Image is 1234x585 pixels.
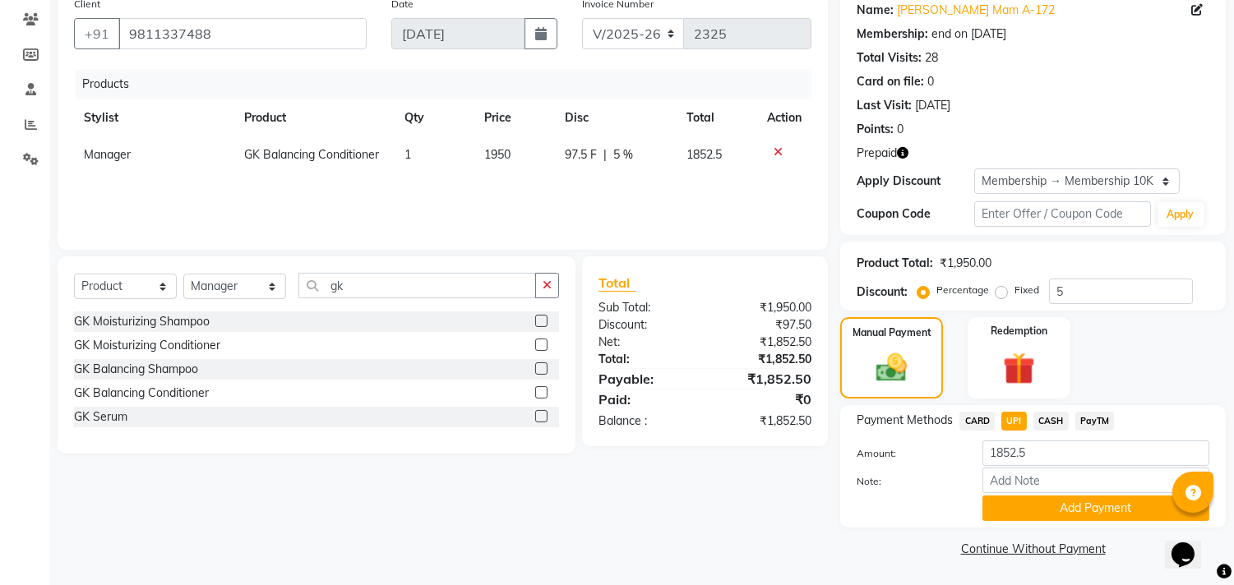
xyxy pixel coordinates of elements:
div: GK Balancing Shampoo [74,361,198,378]
div: Discount: [586,316,705,334]
div: 0 [927,73,934,90]
div: Net: [586,334,705,351]
div: ₹0 [705,389,825,409]
div: Last Visit: [857,97,912,114]
div: Payable: [586,369,705,389]
th: Stylist [74,99,234,136]
span: CASH [1033,412,1069,431]
a: Continue Without Payment [843,541,1222,558]
a: [PERSON_NAME] Mam A-172 [897,2,1055,19]
button: Apply [1158,202,1204,227]
span: | [604,146,608,164]
span: Payment Methods [857,412,953,429]
th: Disc [556,99,677,136]
th: Qty [395,99,475,136]
span: 1950 [484,147,511,162]
div: ₹1,852.50 [705,412,825,430]
div: Coupon Code [857,205,974,223]
div: Discount: [857,283,908,301]
img: _gift.svg [993,348,1045,389]
th: Action [757,99,811,136]
div: Points: [857,121,894,138]
span: Manager [84,147,131,162]
input: Amount [982,440,1209,466]
input: Search or Scan [298,273,536,298]
div: 0 [897,121,904,138]
span: CARD [959,412,995,431]
span: 5 % [614,146,634,164]
span: Total [599,274,636,292]
label: Redemption [991,324,1047,339]
span: Prepaid [857,145,897,162]
input: Enter Offer / Coupon Code [974,201,1150,227]
div: ₹1,852.50 [705,351,825,368]
span: UPI [1001,412,1027,431]
button: +91 [74,18,120,49]
div: Products [76,69,824,99]
span: 1 [404,147,411,162]
div: Apply Discount [857,173,974,190]
div: ₹1,950.00 [705,299,825,316]
div: Name: [857,2,894,19]
div: Balance : [586,412,705,430]
label: Note: [844,474,970,489]
label: Amount: [844,446,970,461]
div: ₹1,852.50 [705,369,825,389]
input: Add Note [982,468,1209,493]
img: _cash.svg [867,350,916,385]
div: [DATE] [915,97,950,114]
label: Percentage [936,283,989,297]
div: GK Serum [74,408,127,426]
div: Total Visits: [857,49,922,67]
div: Product Total: [857,255,933,272]
span: 1852.5 [686,147,722,162]
div: ₹1,852.50 [705,334,825,351]
div: Card on file: [857,73,924,90]
label: Manual Payment [853,325,931,340]
div: end on [DATE] [931,25,1006,43]
span: GK Balancing Conditioner [244,147,379,162]
div: ₹1,950.00 [940,255,991,272]
th: Price [474,99,555,136]
span: 97.5 F [566,146,598,164]
div: ₹97.50 [705,316,825,334]
div: GK Balancing Conditioner [74,385,209,402]
div: Sub Total: [586,299,705,316]
div: 28 [925,49,938,67]
th: Product [234,99,395,136]
div: Membership: [857,25,928,43]
input: Search by Name/Mobile/Email/Code [118,18,367,49]
iframe: chat widget [1165,519,1218,569]
th: Total [677,99,758,136]
div: GK Moisturizing Conditioner [74,337,220,354]
div: Paid: [586,389,705,409]
label: Fixed [1014,283,1039,297]
span: PayTM [1075,412,1115,431]
div: Total: [586,351,705,368]
div: GK Moisturizing Shampoo [74,313,210,330]
button: Add Payment [982,495,1209,521]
